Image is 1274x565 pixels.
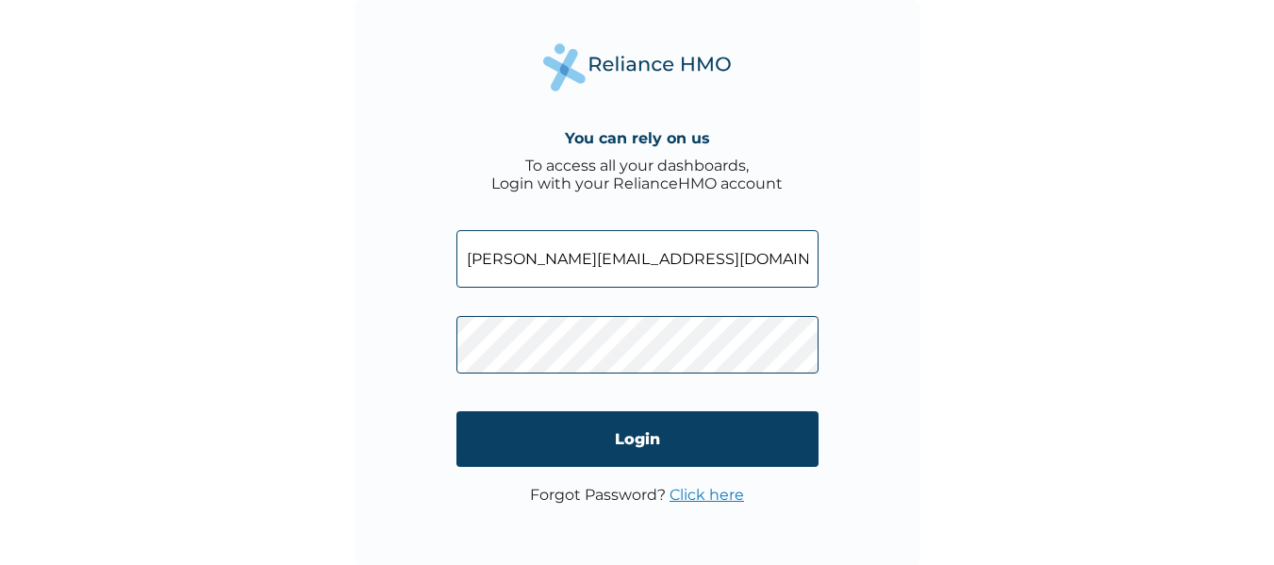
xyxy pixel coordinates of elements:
[456,411,819,467] input: Login
[670,486,744,504] a: Click here
[456,230,819,288] input: Email address or HMO ID
[530,486,744,504] p: Forgot Password?
[543,43,732,91] img: Reliance Health's Logo
[491,157,783,192] div: To access all your dashboards, Login with your RelianceHMO account
[565,129,710,147] h4: You can rely on us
